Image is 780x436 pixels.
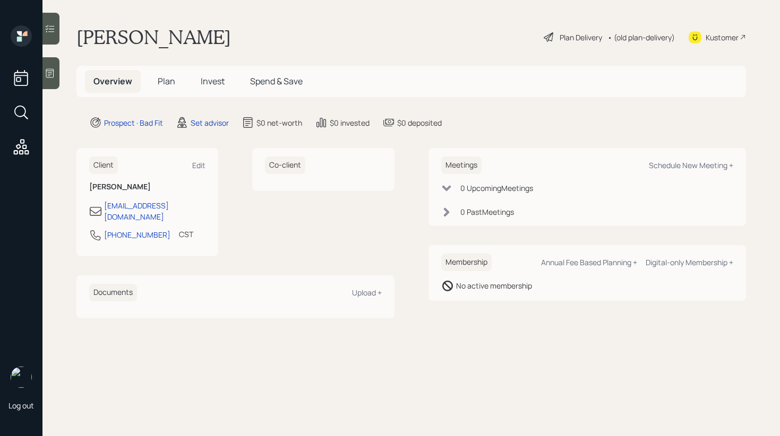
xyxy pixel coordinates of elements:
div: Plan Delivery [560,32,602,43]
div: Annual Fee Based Planning + [541,257,637,267]
h6: Membership [441,254,492,271]
div: Set advisor [191,117,229,128]
span: Plan [158,75,175,87]
div: No active membership [456,280,532,291]
h6: Meetings [441,156,482,174]
div: [EMAIL_ADDRESS][DOMAIN_NAME] [104,200,205,222]
span: Overview [93,75,132,87]
div: Prospect · Bad Fit [104,117,163,128]
h6: Client [89,156,118,174]
h6: Co-client [265,156,305,174]
div: $0 net-worth [256,117,302,128]
h6: [PERSON_NAME] [89,182,205,191]
div: 0 Upcoming Meeting s [460,182,533,194]
div: $0 deposited [397,117,442,128]
h1: [PERSON_NAME] [76,25,231,49]
div: Upload + [352,287,382,298]
div: Log out [8,400,34,411]
h6: Documents [89,284,137,301]
div: CST [179,229,193,240]
img: retirable_logo.png [11,367,32,388]
div: $0 invested [330,117,370,128]
div: Digital-only Membership + [646,257,733,267]
div: Schedule New Meeting + [649,160,733,170]
div: 0 Past Meeting s [460,206,514,217]
span: Spend & Save [250,75,303,87]
div: • (old plan-delivery) [607,32,675,43]
div: Edit [192,160,205,170]
span: Invest [201,75,225,87]
div: Kustomer [706,32,739,43]
div: [PHONE_NUMBER] [104,229,170,240]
